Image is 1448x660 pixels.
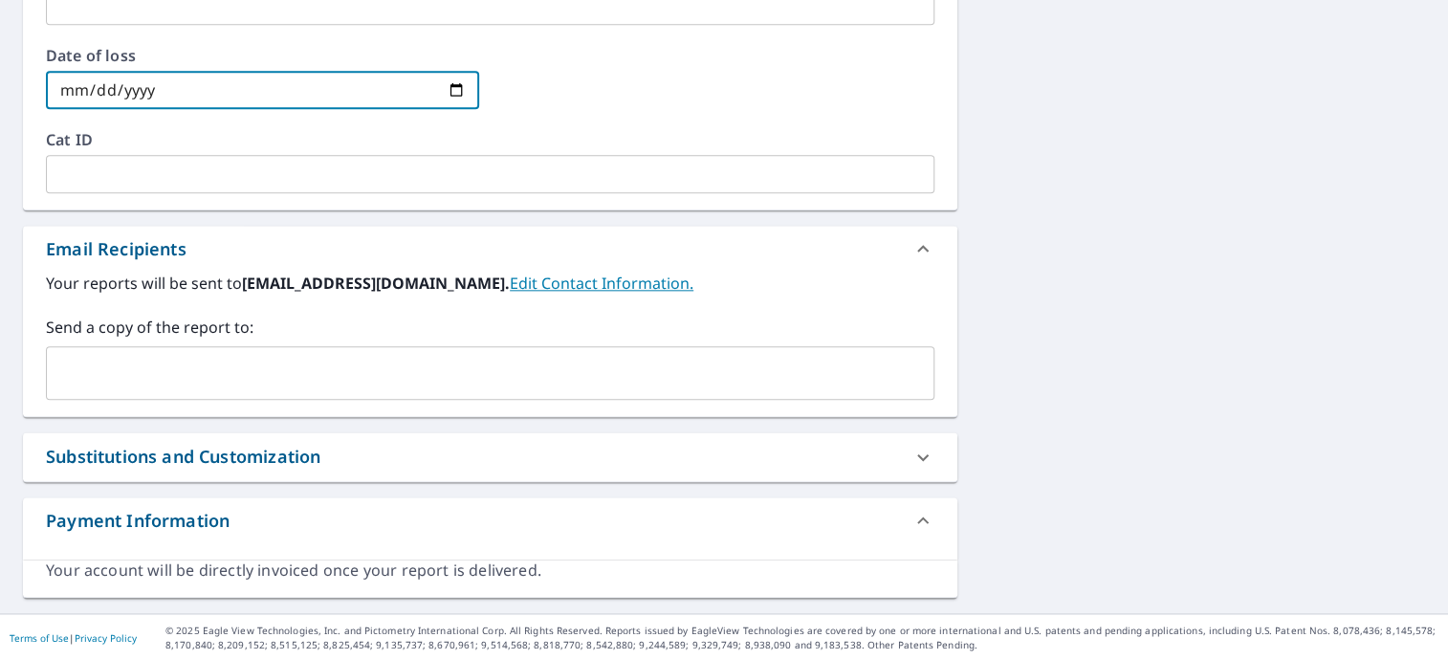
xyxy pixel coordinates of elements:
p: © 2025 Eagle View Technologies, Inc. and Pictometry International Corp. All Rights Reserved. Repo... [165,624,1438,652]
label: Date of loss [46,48,479,63]
div: Substitutions and Customization [46,444,320,470]
b: [EMAIL_ADDRESS][DOMAIN_NAME]. [242,273,510,294]
label: Your reports will be sent to [46,272,934,295]
label: Cat ID [46,132,934,147]
div: Email Recipients [46,236,186,262]
div: Payment Information [46,508,230,534]
div: Email Recipients [23,226,957,272]
label: Send a copy of the report to: [46,316,934,339]
p: | [10,632,137,644]
div: Payment Information [23,497,957,543]
a: EditContactInfo [510,273,693,294]
a: Privacy Policy [75,631,137,645]
a: Terms of Use [10,631,69,645]
div: Substitutions and Customization [23,432,957,481]
div: Your account will be directly invoiced once your report is delivered. [46,560,934,582]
